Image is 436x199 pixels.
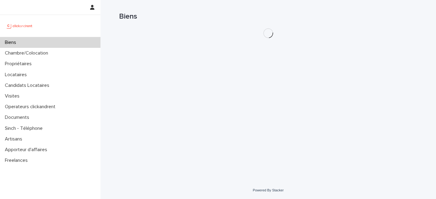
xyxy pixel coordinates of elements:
p: Operateurs clickandrent [2,104,60,110]
p: Freelances [2,158,33,163]
img: UCB0brd3T0yccxBKYDjQ [5,20,34,32]
p: Locataires [2,72,32,78]
p: Candidats Locataires [2,83,54,88]
p: Artisans [2,136,27,142]
h1: Biens [119,12,417,21]
a: Powered By Stacker [253,188,283,192]
p: Apporteur d'affaires [2,147,52,153]
p: Chambre/Colocation [2,50,53,56]
p: Propriétaires [2,61,37,67]
p: Biens [2,40,21,45]
p: Visites [2,93,24,99]
p: Documents [2,115,34,120]
p: Sinch - Téléphone [2,126,47,131]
